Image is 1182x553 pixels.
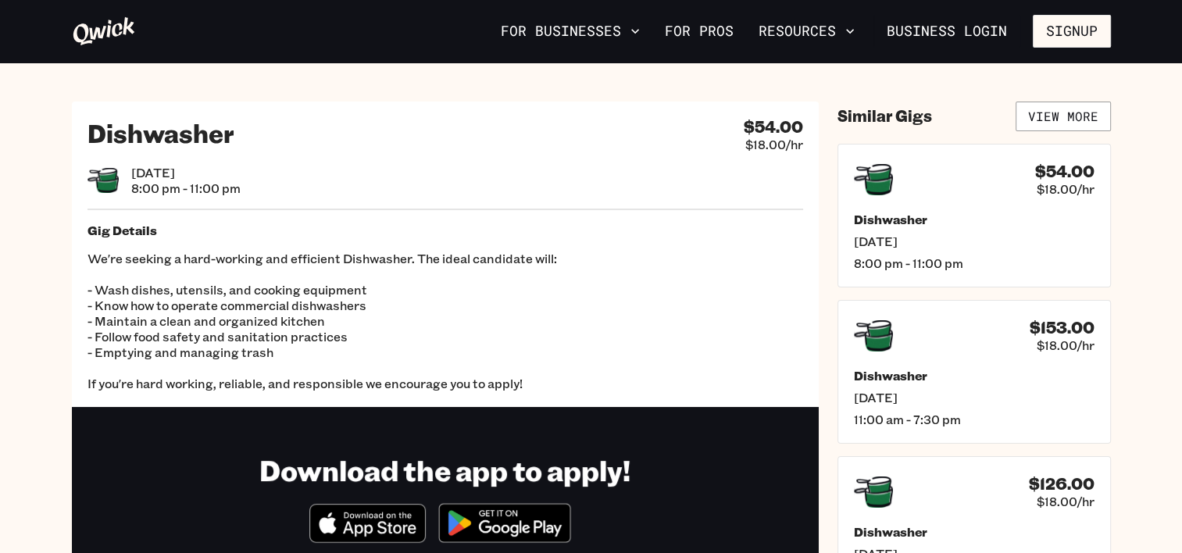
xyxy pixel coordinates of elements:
[1037,181,1095,197] span: $18.00/hr
[854,412,1095,427] span: 11:00 am - 7:30 pm
[87,117,234,148] h2: Dishwasher
[1016,102,1111,131] a: View More
[429,494,580,552] img: Get it on Google Play
[131,165,241,180] span: [DATE]
[659,18,740,45] a: For Pros
[854,368,1095,384] h5: Dishwasher
[495,18,646,45] button: For Businesses
[873,15,1020,48] a: Business Login
[837,144,1111,287] a: $54.00$18.00/hrDishwasher[DATE]8:00 pm - 11:00 pm
[837,106,932,126] h4: Similar Gigs
[854,524,1095,540] h5: Dishwasher
[259,452,630,487] h1: Download the app to apply!
[854,255,1095,271] span: 8:00 pm - 11:00 pm
[87,251,803,391] p: We're seeking a hard-working and efficient Dishwasher. The ideal candidate will: - Wash dishes, u...
[854,212,1095,227] h5: Dishwasher
[1037,494,1095,509] span: $18.00/hr
[1029,474,1095,494] h4: $126.00
[752,18,861,45] button: Resources
[309,530,427,546] a: Download on the App Store
[744,117,803,137] h4: $54.00
[854,234,1095,249] span: [DATE]
[131,180,241,196] span: 8:00 pm - 11:00 pm
[1035,162,1095,181] h4: $54.00
[87,223,803,238] h5: Gig Details
[837,300,1111,444] a: $153.00$18.00/hrDishwasher[DATE]11:00 am - 7:30 pm
[854,390,1095,405] span: [DATE]
[1037,337,1095,353] span: $18.00/hr
[1030,318,1095,337] h4: $153.00
[1033,15,1111,48] button: Signup
[745,137,803,152] span: $18.00/hr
